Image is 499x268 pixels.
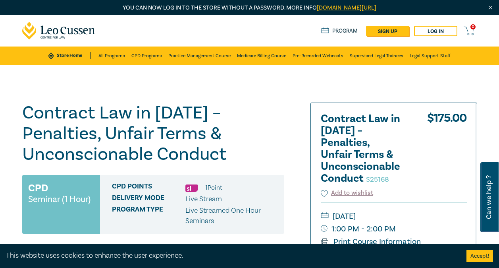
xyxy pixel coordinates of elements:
[131,47,162,65] a: CPD Programs
[22,103,284,165] h1: Contract Law in [DATE] – Penalties, Unfair Terms & Unconscionable Conduct
[112,194,185,204] span: Delivery Mode
[321,27,358,35] a: Program
[366,175,389,184] small: S25168
[112,206,185,226] span: Program type
[237,47,286,65] a: Medicare Billing Course
[185,206,278,226] p: Live Streamed One Hour Seminars
[366,26,409,36] a: sign up
[185,184,198,192] img: Substantive Law
[205,183,222,193] li: 1 Point
[485,167,493,227] span: Can we help ?
[414,26,457,36] a: Log in
[466,250,493,262] button: Accept cookies
[427,113,467,188] div: $ 175.00
[112,183,185,193] span: CPD Points
[22,242,284,266] button: Presenters
[350,47,403,65] a: Supervised Legal Trainees
[185,194,222,204] span: Live Stream
[487,4,494,11] img: Close
[321,113,408,184] h2: Contract Law in [DATE] – Penalties, Unfair Terms & Unconscionable Conduct
[28,181,48,195] h3: CPD
[317,4,376,12] a: [DOMAIN_NAME][URL]
[22,4,477,12] p: You can now log in to the store without a password. More info
[321,210,467,223] small: [DATE]
[321,223,467,235] small: 1:00 PM - 2:00 PM
[6,251,455,261] div: This website uses cookies to enhance the user experience.
[168,47,231,65] a: Practice Management Course
[410,47,451,65] a: Legal Support Staff
[48,52,90,59] a: Store Home
[98,47,125,65] a: All Programs
[470,24,476,29] span: 0
[293,47,343,65] a: Pre-Recorded Webcasts
[321,237,421,247] a: Print Course Information
[321,188,374,198] button: Add to wishlist
[28,195,91,203] small: Seminar (1 Hour)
